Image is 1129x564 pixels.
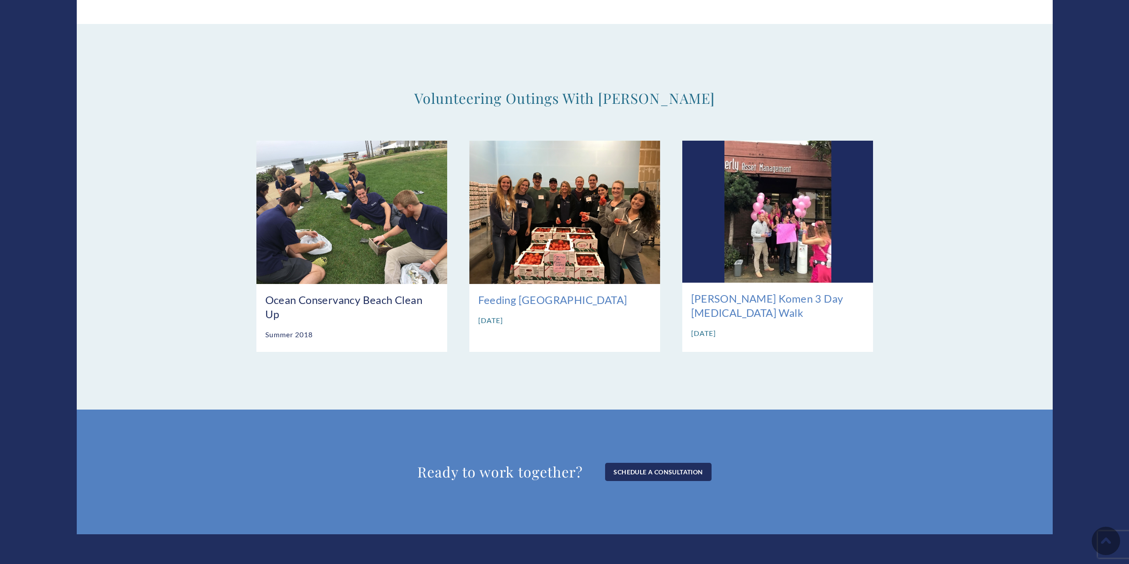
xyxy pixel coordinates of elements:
[265,89,864,107] h2: Volunteering Outings With [PERSON_NAME]
[256,284,447,330] h3: Ocean Conservancy Beach Clean Up
[682,141,873,329] a: [PERSON_NAME] Komen 3 Day [MEDICAL_DATA] Walk
[256,141,447,330] a: Ocean Conservancy Beach Clean Up
[469,284,660,316] h3: Feeding [GEOGRAPHIC_DATA]
[478,316,651,324] p: [DATE]
[605,463,711,481] a: Schedule a Consultation
[682,283,873,329] h3: [PERSON_NAME] Komen 3 Day [MEDICAL_DATA] Walk
[691,329,864,337] p: [DATE]
[469,141,660,316] a: Feeding [GEOGRAPHIC_DATA]
[265,330,438,339] p: Summer 2018
[417,463,583,481] h2: Ready to work together?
